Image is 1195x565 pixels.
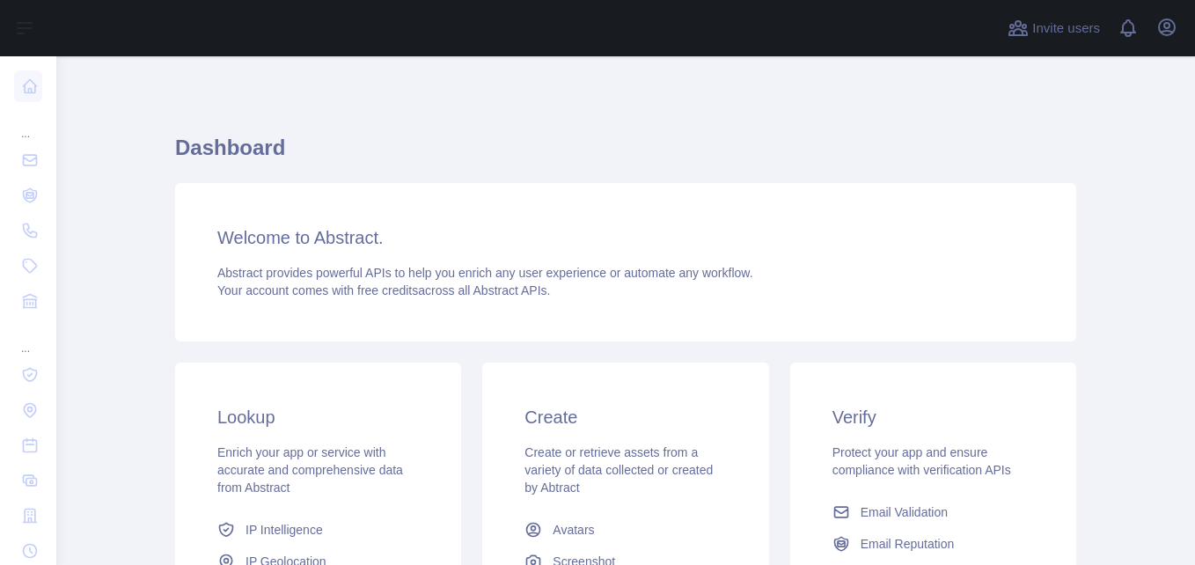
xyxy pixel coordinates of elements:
span: IP Intelligence [246,521,323,539]
div: ... [14,320,42,356]
span: Enrich your app or service with accurate and comprehensive data from Abstract [217,445,403,495]
span: Your account comes with across all Abstract APIs. [217,283,550,297]
h1: Dashboard [175,134,1076,176]
button: Invite users [1004,14,1103,42]
span: Email Validation [861,503,948,521]
span: Invite users [1032,18,1100,39]
span: Avatars [553,521,594,539]
span: Create or retrieve assets from a variety of data collected or created by Abtract [524,445,713,495]
a: Email Reputation [825,528,1041,560]
h3: Lookup [217,405,419,429]
span: Protect your app and ensure compliance with verification APIs [832,445,1011,477]
h3: Create [524,405,726,429]
div: ... [14,106,42,141]
span: free credits [357,283,418,297]
h3: Welcome to Abstract. [217,225,1034,250]
span: Abstract provides powerful APIs to help you enrich any user experience or automate any workflow. [217,266,753,280]
h3: Verify [832,405,1034,429]
a: Email Validation [825,496,1041,528]
a: IP Intelligence [210,514,426,546]
a: Avatars [517,514,733,546]
span: Email Reputation [861,535,955,553]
